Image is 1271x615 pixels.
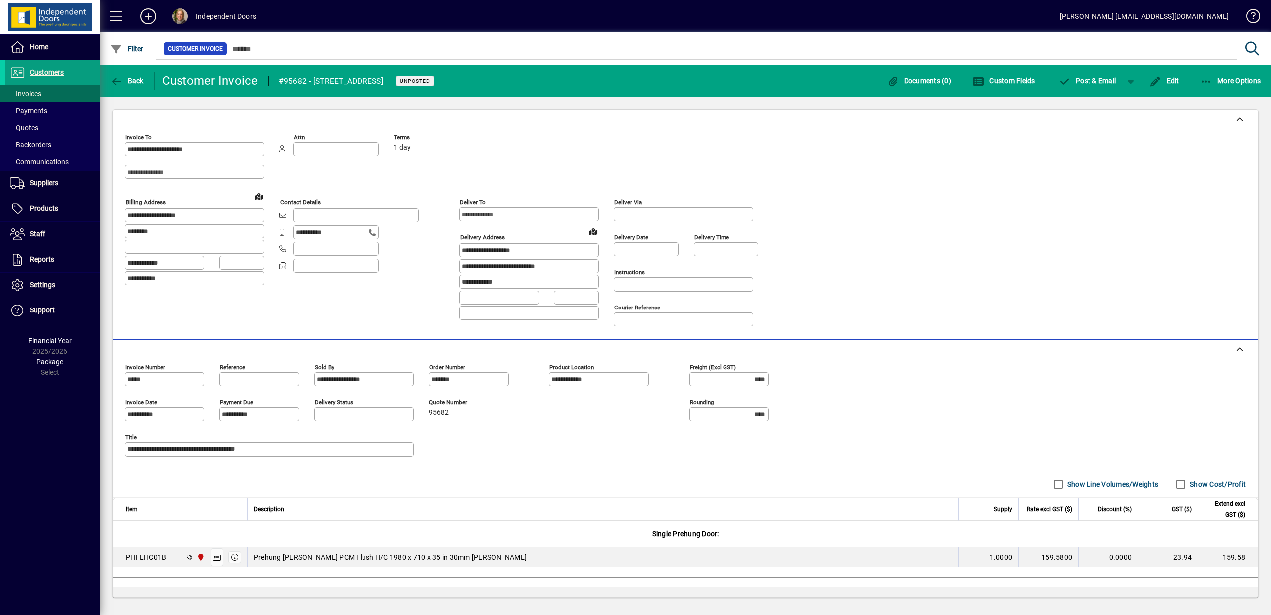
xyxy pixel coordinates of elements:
[5,247,100,272] a: Reports
[113,587,1258,613] div: Customer to collect
[5,153,100,170] a: Communications
[110,77,144,85] span: Back
[1200,77,1261,85] span: More Options
[5,136,100,153] a: Backorders
[1059,77,1116,85] span: ost & Email
[614,304,660,311] mat-label: Courier Reference
[5,171,100,196] a: Suppliers
[5,222,100,247] a: Staff
[694,234,729,241] mat-label: Delivery time
[1198,547,1258,567] td: 159.58
[1149,77,1179,85] span: Edit
[1076,77,1080,85] span: P
[126,552,166,562] div: PHFLHC01B
[585,223,601,239] a: View on map
[279,73,383,89] div: #95682 - [STREET_ADDRESS]
[994,504,1012,515] span: Supply
[28,337,72,345] span: Financial Year
[614,269,645,276] mat-label: Instructions
[1204,498,1245,520] span: Extend excl GST ($)
[30,281,55,289] span: Settings
[164,7,196,25] button: Profile
[429,409,449,417] span: 95682
[460,199,486,206] mat-label: Deliver To
[168,44,223,54] span: Customer Invoice
[251,188,267,204] a: View on map
[10,158,69,166] span: Communications
[10,90,41,98] span: Invoices
[614,199,642,206] mat-label: Deliver via
[429,364,465,371] mat-label: Order number
[1027,504,1072,515] span: Rate excl GST ($)
[30,306,55,314] span: Support
[162,73,258,89] div: Customer Invoice
[132,7,164,25] button: Add
[126,504,138,515] span: Item
[125,399,157,406] mat-label: Invoice date
[30,255,54,263] span: Reports
[30,204,58,212] span: Products
[1065,479,1158,489] label: Show Line Volumes/Weights
[315,399,353,406] mat-label: Delivery status
[5,102,100,119] a: Payments
[196,8,256,24] div: Independent Doors
[10,107,47,115] span: Payments
[10,124,38,132] span: Quotes
[125,364,165,371] mat-label: Invoice number
[5,85,100,102] a: Invoices
[884,72,954,90] button: Documents (0)
[690,399,714,406] mat-label: Rounding
[887,77,951,85] span: Documents (0)
[690,364,736,371] mat-label: Freight (excl GST)
[10,141,51,149] span: Backorders
[5,35,100,60] a: Home
[1239,2,1259,34] a: Knowledge Base
[220,399,253,406] mat-label: Payment due
[1147,72,1182,90] button: Edit
[1198,72,1264,90] button: More Options
[113,521,1258,547] div: Single Prehung Door:
[549,364,594,371] mat-label: Product location
[36,358,63,366] span: Package
[5,298,100,323] a: Support
[125,134,152,141] mat-label: Invoice To
[110,45,144,53] span: Filter
[5,119,100,136] a: Quotes
[254,552,527,562] span: Prehung [PERSON_NAME] PCM Flush H/C 1980 x 710 x 35 in 30mm [PERSON_NAME]
[30,179,58,187] span: Suppliers
[254,504,284,515] span: Description
[429,399,489,406] span: Quote number
[5,196,100,221] a: Products
[315,364,334,371] mat-label: Sold by
[108,72,146,90] button: Back
[990,552,1013,562] span: 1.0000
[1078,547,1138,567] td: 0.0000
[394,134,454,141] span: Terms
[194,552,206,563] span: Christchurch
[1172,504,1192,515] span: GST ($)
[1188,479,1246,489] label: Show Cost/Profit
[30,68,64,76] span: Customers
[1060,8,1229,24] div: [PERSON_NAME] [EMAIL_ADDRESS][DOMAIN_NAME]
[1138,547,1198,567] td: 23.94
[30,230,45,238] span: Staff
[970,72,1038,90] button: Custom Fields
[30,43,48,51] span: Home
[5,273,100,298] a: Settings
[394,144,411,152] span: 1 day
[125,434,137,441] mat-label: Title
[294,134,305,141] mat-label: Attn
[220,364,245,371] mat-label: Reference
[614,234,648,241] mat-label: Delivery date
[1054,72,1121,90] button: Post & Email
[972,77,1035,85] span: Custom Fields
[1025,552,1072,562] div: 159.5800
[400,78,430,84] span: Unposted
[108,40,146,58] button: Filter
[100,72,155,90] app-page-header-button: Back
[1098,504,1132,515] span: Discount (%)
